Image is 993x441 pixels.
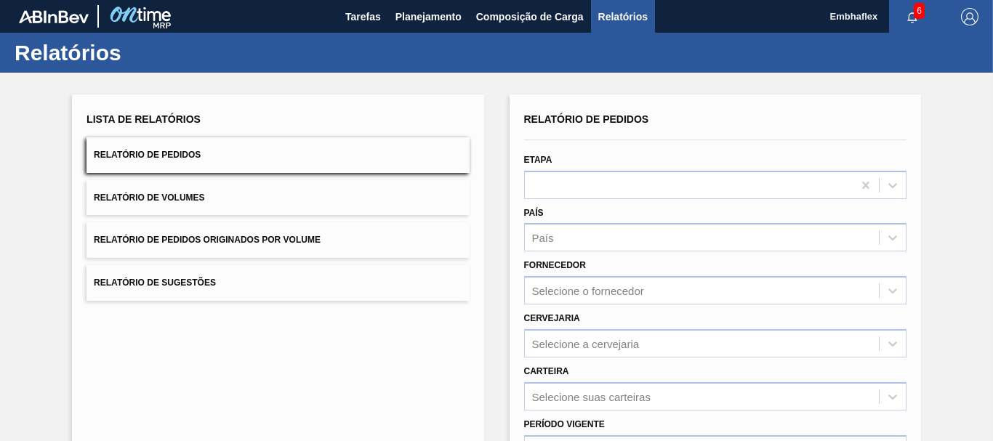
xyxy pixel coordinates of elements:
[345,8,381,25] span: Tarefas
[94,193,204,203] span: Relatório de Volumes
[524,208,544,218] label: País
[598,8,648,25] span: Relatórios
[19,10,89,23] img: TNhmsLtSVTkK8tSr43FrP2fwEKptu5GPRR3wAAAABJRU5ErkJggg==
[961,8,978,25] img: Logout
[889,7,936,27] button: Notificações
[532,337,640,349] div: Selecione a cervejaria
[15,44,273,61] h1: Relatórios
[87,265,469,301] button: Relatório de Sugestões
[395,8,462,25] span: Planejamento
[94,150,201,160] span: Relatório de Pedidos
[524,260,586,270] label: Fornecedor
[87,222,469,258] button: Relatório de Pedidos Originados por Volume
[532,285,644,297] div: Selecione o fornecedor
[94,278,216,288] span: Relatório de Sugestões
[87,113,201,125] span: Lista de Relatórios
[524,313,580,323] label: Cervejaria
[524,419,605,429] label: Período Vigente
[914,3,925,19] span: 6
[94,235,321,245] span: Relatório de Pedidos Originados por Volume
[524,155,552,165] label: Etapa
[87,137,469,173] button: Relatório de Pedidos
[476,8,584,25] span: Composição de Carga
[532,232,554,244] div: País
[524,113,649,125] span: Relatório de Pedidos
[87,180,469,216] button: Relatório de Volumes
[532,390,651,402] div: Selecione suas carteiras
[524,366,569,376] label: Carteira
